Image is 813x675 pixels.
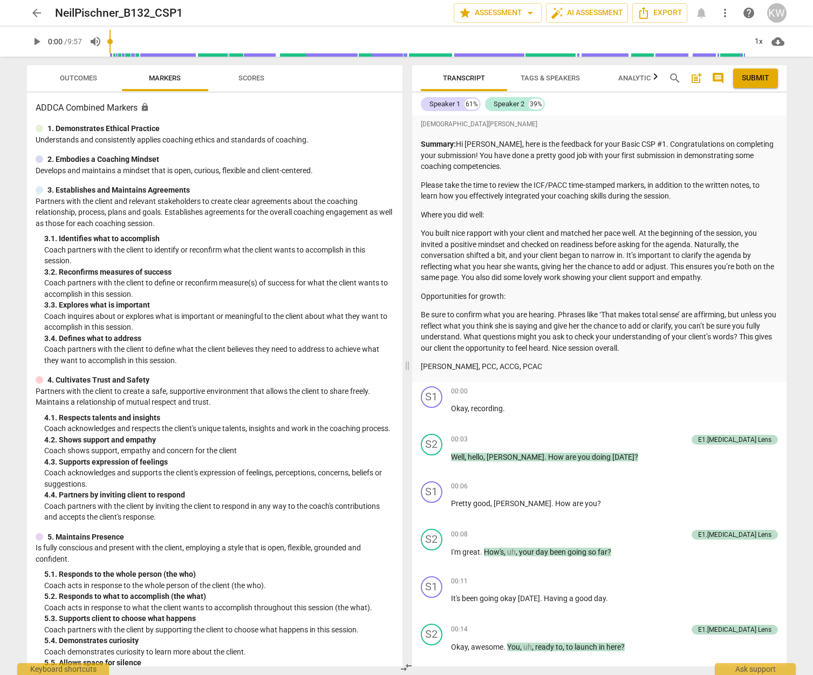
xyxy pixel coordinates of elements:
div: Change speaker [421,434,442,455]
button: Assessment [454,3,542,23]
span: arrow_back [30,6,43,19]
p: Coach acknowledges and respects the client's unique talents, insights and work in the coaching pr... [44,423,394,434]
div: E1.[MEDICAL_DATA] Lens [698,435,771,445]
span: [DEMOGRAPHIC_DATA][PERSON_NAME] [421,120,537,129]
span: 00:00 [451,387,468,396]
span: Export [637,6,682,19]
p: Coach acknowledges and supports the client's expression of feelings, perceptions, concerns, belie... [44,467,394,489]
span: awesome [471,643,503,651]
span: far [598,548,607,556]
span: compare_arrows [400,661,413,674]
div: 5. 4. Demonstrates curiosity [44,635,394,646]
p: Where you did well: [421,209,778,221]
p: 5. Maintains Presence [47,531,124,543]
span: , [532,643,535,651]
span: . [540,594,544,603]
span: going [480,594,500,603]
div: 3. 2. Reconfirms measures of success [44,267,394,278]
span: . [503,643,507,651]
button: Please Do Not Submit until your Assessment is Complete [733,69,778,88]
span: search [668,72,681,85]
div: 61% [464,99,479,110]
div: Change speaker [421,481,442,503]
span: ready [535,643,556,651]
span: are [565,453,578,461]
div: 4. 1. Respects talents and insights [44,412,394,424]
span: I'm [451,548,462,556]
span: Well [451,453,464,461]
div: E1.[MEDICAL_DATA] Lens [698,625,771,635]
p: 2. Embodies a Coaching Mindset [47,154,159,165]
div: 4. 3. Supports expression of feelings [44,456,394,468]
div: 3. 1. Identifies what to accomplish [44,233,394,244]
span: ? [634,453,638,461]
span: Assessment is enabled for this document. The competency model is locked and follows the assessmen... [140,103,149,112]
span: been [462,594,480,603]
div: Ask support [715,663,796,675]
div: Speaker 2 [494,99,524,110]
span: you [585,499,597,508]
span: ? [621,643,625,651]
span: How's [484,548,504,556]
span: Submit [742,73,769,84]
div: 4. 2. Shows support and empathy [44,434,394,446]
p: 1. Demonstrates Ethical Practice [47,123,160,134]
span: . [503,404,505,413]
span: Okay [451,404,468,413]
span: . [544,453,548,461]
p: Coach inquires about or explores what is important or meaningful to the client about what they wa... [44,311,394,333]
span: / 9:57 [64,37,82,46]
span: It's [451,594,462,603]
span: 00:14 [451,625,468,634]
span: [PERSON_NAME] [487,453,544,461]
button: Search [666,70,684,87]
span: great [462,548,480,556]
span: , [563,643,566,651]
span: ? [607,548,611,556]
p: Be sure to confirm what you are hearing. Phrases like ‘That makes total sense’ are affirming, but... [421,309,778,353]
p: Coach acts in response to what the client wants to accomplish throughout this session (the what). [44,602,394,613]
span: Okay [451,643,468,651]
span: to [556,643,563,651]
span: How [548,453,565,461]
span: arrow_drop_down [524,6,537,19]
span: , [520,643,523,651]
span: . [480,548,484,556]
div: 3. 4. Defines what to address [44,333,394,344]
a: Help [739,3,759,23]
div: Keyboard shortcuts [17,663,109,675]
span: 00:08 [451,530,468,539]
p: Coach acts in response to the whole person of the client (the who). [44,580,394,591]
h2: NeilPischner_B132_CSP1 [55,6,183,20]
span: post_add [690,72,703,85]
span: a [569,594,575,603]
p: Coach demonstrates curiosity to learn more about the client. [44,646,394,658]
div: 5. 5. Allows space for silence [44,657,394,669]
p: Hi [PERSON_NAME], here is the feedback for your Basic CSP #1. Congratulations on completing your ... [421,139,778,172]
span: . [551,499,555,508]
span: volume_up [89,35,102,48]
div: Change speaker [421,624,442,645]
button: Volume [86,32,105,51]
span: recording [471,404,503,413]
span: to [566,643,575,651]
span: more_vert [719,6,732,19]
p: Partners with the client and relevant stakeholders to create clear agreements about the coaching ... [36,196,394,229]
span: Markers [149,74,181,82]
span: Assessment [459,6,537,19]
div: Change speaker [421,529,442,550]
span: help [742,6,755,19]
p: Coach partners with the client by inviting the client to respond in any way to the coach's contri... [44,501,394,523]
p: Understands and consistently applies coaching ethics and standards of coaching. [36,134,394,146]
span: okay [500,594,518,603]
span: 0:00 [48,37,63,46]
p: Coach partners with the client to identify or reconfirm what the client wants to accomplish in th... [44,244,394,267]
span: Transcript [443,74,485,82]
span: Outcomes [60,74,97,82]
div: 4. 4. Partners by inviting client to respond [44,489,394,501]
span: You [507,643,520,651]
span: AI Assessment [551,6,623,19]
button: KW [767,3,787,23]
div: Change speaker [421,576,442,598]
